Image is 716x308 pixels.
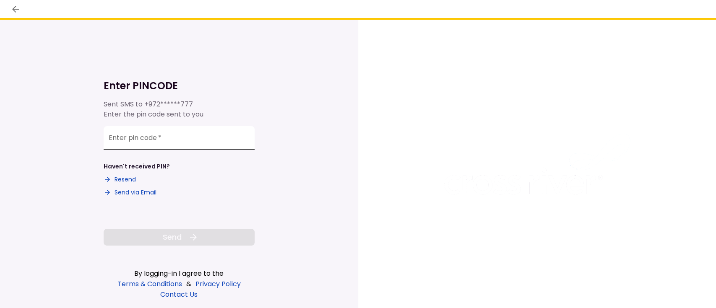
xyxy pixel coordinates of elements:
[117,279,182,289] a: Terms & Conditions
[104,279,255,289] div: &
[8,2,23,16] button: back
[104,289,255,300] a: Contact Us
[444,134,630,194] img: AIO logo
[104,229,255,246] button: Send
[104,162,170,171] div: Haven't received PIN?
[195,279,241,289] a: Privacy Policy
[104,188,156,197] button: Send via Email
[104,175,136,184] button: Resend
[104,268,255,279] div: By logging-in I agree to the
[104,99,255,119] div: Sent SMS to Enter the pin code sent to you
[104,79,255,93] h1: Enter PINCODE
[163,231,182,243] span: Send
